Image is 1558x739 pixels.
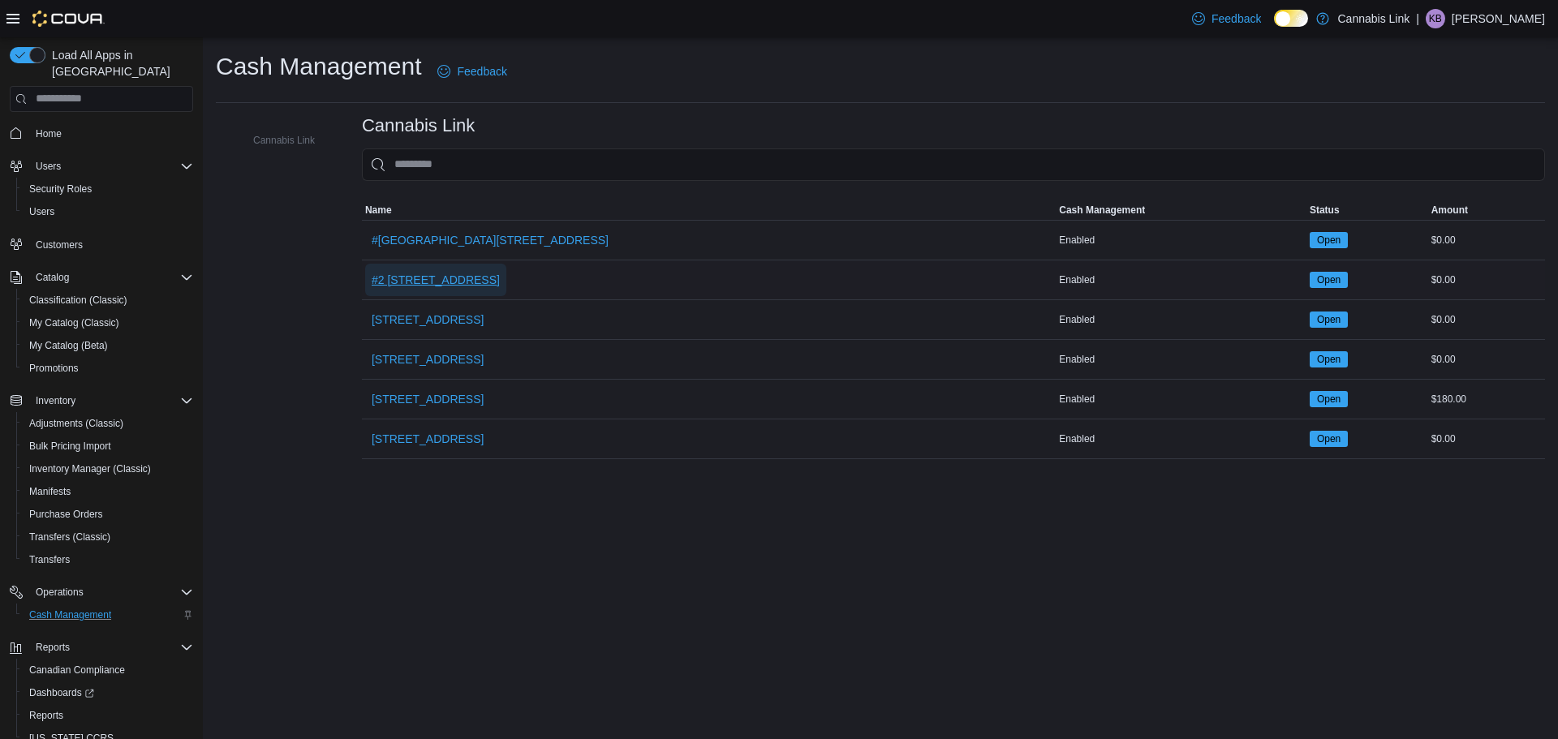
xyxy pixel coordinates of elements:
[1310,272,1348,288] span: Open
[1310,311,1348,328] span: Open
[365,303,490,336] button: [STREET_ADDRESS]
[23,550,193,569] span: Transfers
[23,527,193,547] span: Transfers (Classic)
[372,232,609,248] span: #[GEOGRAPHIC_DATA][STREET_ADDRESS]
[16,289,200,311] button: Classification (Classic)
[3,636,200,659] button: Reports
[365,423,490,455] button: [STREET_ADDRESS]
[23,436,118,456] a: Bulk Pricing Import
[1428,350,1545,369] div: $0.00
[16,659,200,681] button: Canadian Compliance
[1310,232,1348,248] span: Open
[23,459,193,479] span: Inventory Manager (Classic)
[23,359,85,378] a: Promotions
[362,200,1056,220] button: Name
[1274,27,1275,28] span: Dark Mode
[29,582,193,602] span: Operations
[16,604,200,626] button: Cash Management
[3,266,200,289] button: Catalog
[16,334,200,357] button: My Catalog (Beta)
[1306,200,1428,220] button: Status
[23,706,193,725] span: Reports
[16,357,200,380] button: Promotions
[1056,230,1306,250] div: Enabled
[23,313,126,333] a: My Catalog (Classic)
[23,550,76,569] a: Transfers
[29,205,54,218] span: Users
[1317,233,1341,247] span: Open
[29,124,68,144] a: Home
[1428,389,1545,409] div: $180.00
[23,414,130,433] a: Adjustments (Classic)
[23,605,193,625] span: Cash Management
[29,553,70,566] span: Transfers
[29,664,125,677] span: Canadian Compliance
[29,234,193,255] span: Customers
[23,179,98,199] a: Security Roles
[29,157,193,176] span: Users
[36,394,75,407] span: Inventory
[365,383,490,415] button: [STREET_ADDRESS]
[1428,200,1545,220] button: Amount
[23,459,157,479] a: Inventory Manager (Classic)
[29,686,94,699] span: Dashboards
[29,531,110,544] span: Transfers (Classic)
[1428,230,1545,250] div: $0.00
[36,160,61,173] span: Users
[1310,204,1340,217] span: Status
[1310,391,1348,407] span: Open
[23,660,193,680] span: Canadian Compliance
[1056,429,1306,449] div: Enabled
[23,359,193,378] span: Promotions
[23,706,70,725] a: Reports
[29,462,151,475] span: Inventory Manager (Classic)
[36,271,69,284] span: Catalog
[3,155,200,178] button: Users
[29,316,119,329] span: My Catalog (Classic)
[431,55,513,88] a: Feedback
[1337,9,1410,28] p: Cannabis Link
[372,391,484,407] span: [STREET_ADDRESS]
[1056,310,1306,329] div: Enabled
[23,202,61,221] a: Users
[1317,352,1341,367] span: Open
[16,412,200,435] button: Adjustments (Classic)
[1310,431,1348,447] span: Open
[29,157,67,176] button: Users
[29,638,76,657] button: Reports
[16,503,200,526] button: Purchase Orders
[23,482,193,501] span: Manifests
[1274,10,1308,27] input: Dark Mode
[29,582,90,602] button: Operations
[29,268,193,287] span: Catalog
[457,63,506,79] span: Feedback
[29,440,111,453] span: Bulk Pricing Import
[29,268,75,287] button: Catalog
[1431,204,1468,217] span: Amount
[372,351,484,367] span: [STREET_ADDRESS]
[16,311,200,334] button: My Catalog (Classic)
[29,183,92,195] span: Security Roles
[372,431,484,447] span: [STREET_ADDRESS]
[23,179,193,199] span: Security Roles
[32,11,105,27] img: Cova
[1429,9,1442,28] span: KB
[36,127,62,140] span: Home
[29,709,63,722] span: Reports
[23,414,193,433] span: Adjustments (Classic)
[1428,270,1545,290] div: $0.00
[1186,2,1267,35] a: Feedback
[29,123,193,144] span: Home
[36,238,83,251] span: Customers
[3,122,200,145] button: Home
[29,294,127,307] span: Classification (Classic)
[36,586,84,599] span: Operations
[1317,273,1341,287] span: Open
[23,436,193,456] span: Bulk Pricing Import
[362,116,475,135] h3: Cannabis Link
[1056,389,1306,409] div: Enabled
[1059,204,1145,217] span: Cash Management
[1310,351,1348,367] span: Open
[1317,312,1341,327] span: Open
[29,638,193,657] span: Reports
